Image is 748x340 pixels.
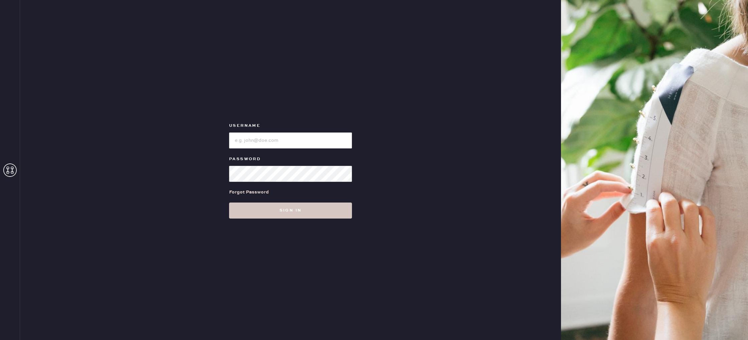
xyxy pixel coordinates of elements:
[229,182,269,203] a: Forgot Password
[229,203,352,219] button: Sign in
[229,189,269,196] div: Forgot Password
[229,132,352,148] input: e.g. john@doe.com
[229,155,352,163] label: Password
[229,122,352,130] label: Username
